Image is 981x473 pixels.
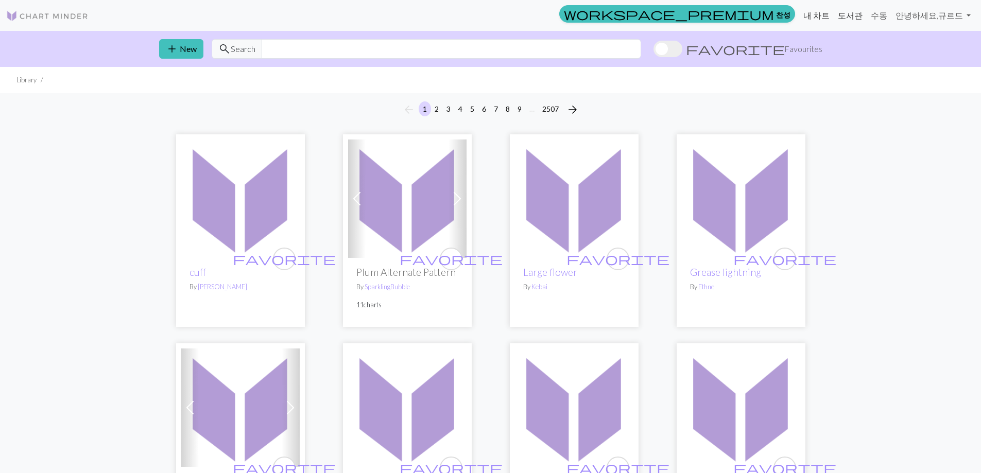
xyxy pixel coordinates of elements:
[442,101,455,116] button: 3
[400,249,503,269] i: favourite
[682,139,800,258] img: Grease lightning
[218,42,231,56] span: search
[733,251,836,267] span: favorite
[871,10,887,20] font: 수동
[16,75,37,85] li: Library
[348,348,467,467] img: amano star back yoke
[466,101,478,116] button: 5
[231,43,255,55] span: Search
[181,401,300,411] a: v pattern christmas
[538,101,563,116] button: 2507
[419,101,431,116] button: 1
[348,401,467,411] a: amano star back yoke
[690,266,761,278] a: Grease lightning
[399,101,583,118] nav: Page navigation
[233,249,336,269] i: favourite
[698,283,714,291] a: Ethne
[838,10,863,20] font: 도서관
[6,10,89,22] img: 심벌 마크
[867,5,891,26] a: 수동
[490,101,502,116] button: 7
[513,101,526,116] button: 9
[478,101,490,116] button: 6
[682,192,800,202] a: Grease lightning
[566,102,579,117] span: arrow_forward
[653,39,822,59] label: Show favourites
[682,348,800,467] img: v flowers
[891,5,975,26] a: 안녕하세요,규르드
[515,192,633,202] a: Large flower
[562,101,583,118] button: Next
[607,248,629,270] button: favourite
[400,251,503,267] span: favorite
[431,101,443,116] button: 2
[181,139,300,258] img: cuff
[166,42,178,56] span: add
[566,251,669,267] span: favorite
[515,139,633,258] img: Large flower
[515,401,633,411] a: yellow i leaning
[365,283,410,291] a: SparklingBubble
[515,348,633,467] img: yellow i leaning
[896,10,938,20] font: 안녕하세요,
[773,248,796,270] button: favourite
[502,101,514,116] button: 8
[181,192,300,202] a: cuff
[440,248,462,270] button: favourite
[356,282,458,292] p: By
[159,39,203,59] button: New
[834,5,867,26] a: 도서관
[190,266,206,278] a: cuff
[682,401,800,411] a: v flowers
[181,348,300,467] img: v pattern christmas
[198,283,247,291] a: [PERSON_NAME]
[938,10,963,20] font: 규르드
[733,249,836,269] i: favourite
[799,5,834,26] a: 내 차트
[531,283,547,291] a: Kebai
[523,282,625,292] p: By
[566,103,579,116] i: Next
[566,249,669,269] i: favourite
[559,5,795,23] a: 찬성
[690,282,792,292] p: By
[776,10,790,19] font: 찬성
[348,139,467,258] img: Majora
[356,266,458,278] h2: Plum Alternate Pattern
[803,10,830,20] font: 내 차트
[784,43,822,55] span: Favourites
[454,101,467,116] button: 4
[686,42,785,56] span: favorite
[564,7,774,21] span: workspace_premium
[233,251,336,267] span: favorite
[523,266,577,278] a: Large flower
[273,248,296,270] button: favourite
[190,282,291,292] p: By
[356,300,458,310] p: 11 charts
[348,192,467,202] a: Majora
